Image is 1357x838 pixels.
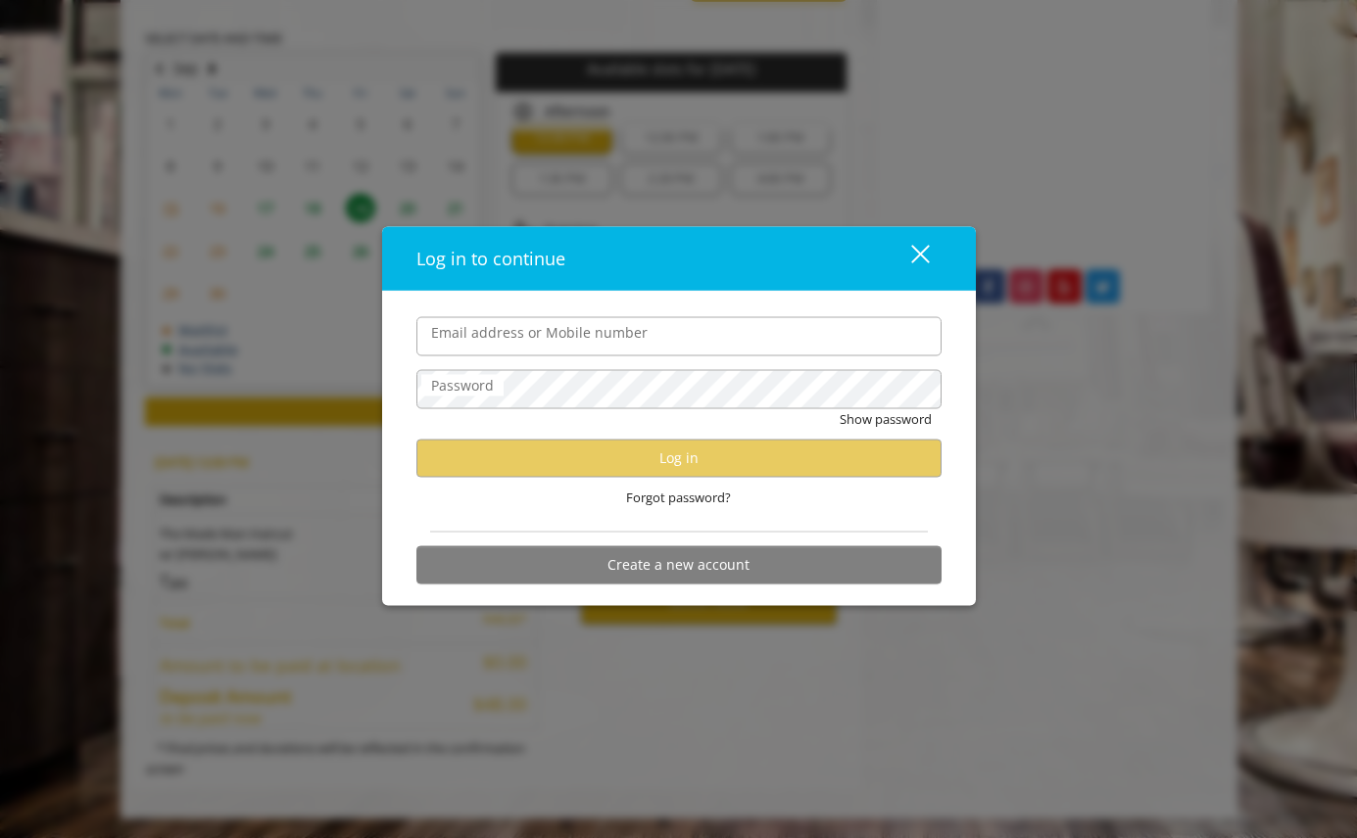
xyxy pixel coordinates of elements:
input: Email address or Mobile number [416,316,942,355]
label: Password [421,374,504,396]
span: Log in to continue [416,246,565,269]
label: Email address or Mobile number [421,321,657,343]
button: close dialog [875,238,942,278]
button: Log in [416,439,942,477]
button: Show password [840,408,932,429]
input: Password [416,369,942,408]
div: close dialog [889,244,928,273]
button: Create a new account [416,545,942,583]
span: Forgot password? [626,487,731,507]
